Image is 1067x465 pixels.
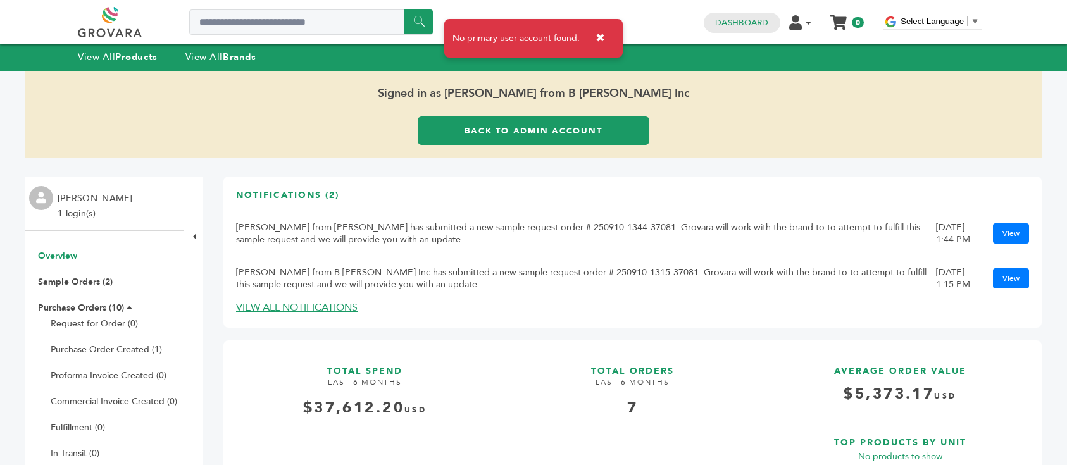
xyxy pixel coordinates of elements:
[967,16,968,26] span: ​
[185,51,256,63] a: View AllBrands
[115,51,157,63] strong: Products
[418,116,649,145] a: Back to Admin Account
[936,221,980,245] div: [DATE] 1:44 PM
[236,189,339,211] h3: Notifications (2)
[901,16,979,26] a: Select Language​
[504,377,761,397] h4: LAST 6 MONTHS
[58,191,141,221] li: [PERSON_NAME] - 1 login(s)
[404,405,427,415] span: USD
[51,421,105,433] a: Fulfillment (0)
[832,11,846,25] a: My Cart
[51,369,166,381] a: Proforma Invoice Created (0)
[236,301,358,314] a: VIEW ALL NOTIFICATIONS
[236,256,936,301] td: [PERSON_NAME] from B [PERSON_NAME] Inc has submitted a new sample request order # 250910-1315-370...
[771,353,1029,414] a: AVERAGE ORDER VALUE $5,373.17USD
[852,17,864,28] span: 0
[51,318,138,330] a: Request for Order (0)
[971,16,979,26] span: ▼
[29,186,53,210] img: profile.png
[715,17,768,28] a: Dashboard
[504,397,761,419] div: 7
[51,447,99,459] a: In-Transit (0)
[51,344,162,356] a: Purchase Order Created (1)
[236,377,494,397] h4: LAST 6 MONTHS
[38,276,113,288] a: Sample Orders (2)
[38,302,124,314] a: Purchase Orders (10)
[771,425,1029,449] h3: TOP PRODUCTS BY UNIT
[993,268,1029,288] a: View
[452,32,580,45] span: No primary user account found.
[993,223,1029,244] a: View
[78,51,158,63] a: View AllProducts
[901,16,964,26] span: Select Language
[771,383,1029,414] h4: $5,373.17
[586,25,615,51] button: ✖
[38,250,77,262] a: Overview
[189,9,433,35] input: Search a product or brand...
[236,211,936,256] td: [PERSON_NAME] from [PERSON_NAME] has submitted a new sample request order # 250910-1344-37081. Gr...
[771,449,1029,464] p: No products to show
[934,391,956,401] span: USD
[236,397,494,419] div: $37,612.20
[504,353,761,378] h3: TOTAL ORDERS
[771,353,1029,378] h3: AVERAGE ORDER VALUE
[51,395,177,407] a: Commercial Invoice Created (0)
[25,71,1042,116] span: Signed in as [PERSON_NAME] from B [PERSON_NAME] Inc
[236,353,494,378] h3: TOTAL SPEND
[223,51,256,63] strong: Brands
[936,266,980,290] div: [DATE] 1:15 PM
